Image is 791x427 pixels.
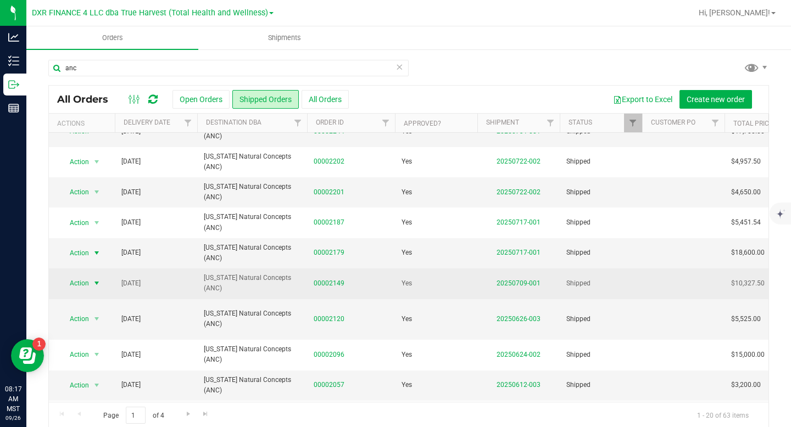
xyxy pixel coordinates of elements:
[232,90,299,109] button: Shipped Orders
[396,60,403,74] span: Clear
[497,315,541,323] a: 20250626-003
[624,114,642,132] a: Filter
[8,103,19,114] inline-svg: Reports
[8,32,19,43] inline-svg: Analytics
[566,187,636,198] span: Shipped
[172,90,230,109] button: Open Orders
[60,184,90,200] span: Action
[11,339,44,372] iframe: Resource center
[90,378,104,393] span: select
[731,187,761,198] span: $4,650.00
[731,217,761,228] span: $5,451.54
[402,314,412,324] span: Yes
[204,344,300,365] span: [US_STATE] Natural Concepts (ANC)
[60,311,90,327] span: Action
[699,8,770,17] span: Hi, [PERSON_NAME]!
[314,278,344,289] a: 00002149
[289,114,307,132] a: Filter
[731,380,761,390] span: $3,200.00
[198,407,214,422] a: Go to the last page
[402,380,412,390] span: Yes
[314,380,344,390] a: 00002057
[121,350,141,360] span: [DATE]
[679,90,752,109] button: Create new order
[566,380,636,390] span: Shipped
[204,212,300,233] span: [US_STATE] Natural Concepts (ANC)
[404,120,441,127] a: Approved?
[566,278,636,289] span: Shipped
[90,347,104,362] span: select
[60,378,90,393] span: Action
[706,114,725,132] a: Filter
[688,407,757,423] span: 1 - 20 of 63 items
[314,187,344,198] a: 00002201
[198,26,370,49] a: Shipments
[314,350,344,360] a: 00002096
[497,279,541,287] a: 20250709-001
[497,127,541,135] a: 20250731-001
[314,248,344,258] a: 00002179
[731,156,761,167] span: $4,957.50
[314,156,344,167] a: 00002202
[121,217,141,228] span: [DATE]
[204,375,300,396] span: [US_STATE] Natural Concepts (ANC)
[731,278,765,289] span: $10,327.50
[316,119,344,126] a: Order ID
[402,350,412,360] span: Yes
[566,314,636,324] span: Shipped
[687,95,745,104] span: Create new order
[497,249,541,256] a: 20250717-001
[569,119,592,126] a: Status
[60,154,90,170] span: Action
[90,154,104,170] span: select
[204,273,300,294] span: [US_STATE] Natural Concepts (ANC)
[497,351,541,358] a: 20250624-002
[26,26,198,49] a: Orders
[204,151,300,172] span: [US_STATE] Natural Concepts (ANC)
[302,90,349,109] button: All Orders
[180,407,196,422] a: Go to the next page
[57,93,119,105] span: All Orders
[731,314,761,324] span: $5,525.00
[566,217,636,228] span: Shipped
[121,314,141,324] span: [DATE]
[48,60,409,76] input: Search Order ID, Destination, Customer PO...
[90,311,104,327] span: select
[60,276,90,291] span: Action
[206,119,261,126] a: Destination DBA
[402,248,412,258] span: Yes
[733,120,773,127] a: Total Price
[497,158,541,165] a: 20250722-002
[60,215,90,231] span: Action
[402,156,412,167] span: Yes
[651,119,695,126] a: Customer PO
[486,119,519,126] a: Shipment
[60,347,90,362] span: Action
[204,243,300,263] span: [US_STATE] Natural Concepts (ANC)
[314,314,344,324] a: 00002120
[497,218,541,226] a: 20250717-001
[121,248,141,258] span: [DATE]
[60,245,90,261] span: Action
[731,350,765,360] span: $15,000.00
[8,55,19,66] inline-svg: Inventory
[5,384,21,414] p: 08:17 AM MST
[402,278,412,289] span: Yes
[121,380,141,390] span: [DATE]
[87,33,138,43] span: Orders
[121,187,141,198] span: [DATE]
[606,90,679,109] button: Export to Excel
[57,120,110,127] div: Actions
[566,156,636,167] span: Shipped
[377,114,395,132] a: Filter
[731,248,765,258] span: $18,600.00
[90,215,104,231] span: select
[5,414,21,422] p: 09/26
[121,278,141,289] span: [DATE]
[126,407,146,424] input: 1
[204,182,300,203] span: [US_STATE] Natural Concepts (ANC)
[121,156,141,167] span: [DATE]
[542,114,560,132] a: Filter
[90,276,104,291] span: select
